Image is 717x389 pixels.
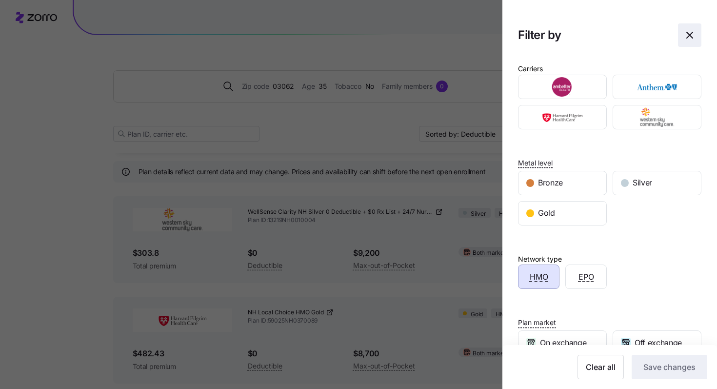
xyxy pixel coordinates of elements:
[518,318,556,328] span: Plan market
[633,177,652,189] span: Silver
[578,355,624,379] button: Clear all
[518,63,543,74] div: Carriers
[586,361,616,373] span: Clear all
[621,107,693,127] img: WellSense Health Plan
[621,77,693,97] img: Anthem
[518,158,553,168] span: Metal level
[518,27,670,42] h1: Filter by
[643,361,696,373] span: Save changes
[527,107,598,127] img: Harvard Pilgrim
[578,271,594,283] span: EPO
[635,337,682,349] span: Off exchange
[632,355,707,379] button: Save changes
[518,254,562,265] div: Network type
[530,271,548,283] span: HMO
[527,77,598,97] img: Ambetter
[538,177,563,189] span: Bronze
[540,337,586,349] span: On exchange
[538,207,555,219] span: Gold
